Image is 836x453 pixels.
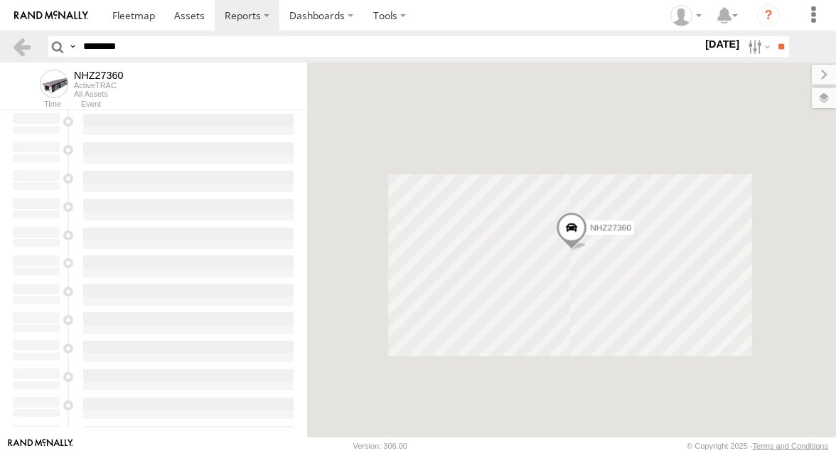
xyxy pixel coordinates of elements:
[11,101,61,108] div: Time
[665,5,707,26] div: Zulema McIntosch
[67,36,78,57] label: Search Query
[742,36,773,57] label: Search Filter Options
[590,222,631,232] span: NHZ27360
[687,442,828,450] div: © Copyright 2025 -
[702,36,742,52] label: [DATE]
[11,36,32,57] a: Back to previous Page
[74,90,124,98] div: All Assets
[753,442,828,450] a: Terms and Conditions
[81,101,307,108] div: Event
[74,81,124,90] div: ActiveTRAC
[353,442,407,450] div: Version: 306.00
[74,70,124,81] div: NHZ27360 - View Asset History
[14,11,88,21] img: rand-logo.svg
[8,439,73,453] a: Visit our Website
[757,4,780,27] i: ?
